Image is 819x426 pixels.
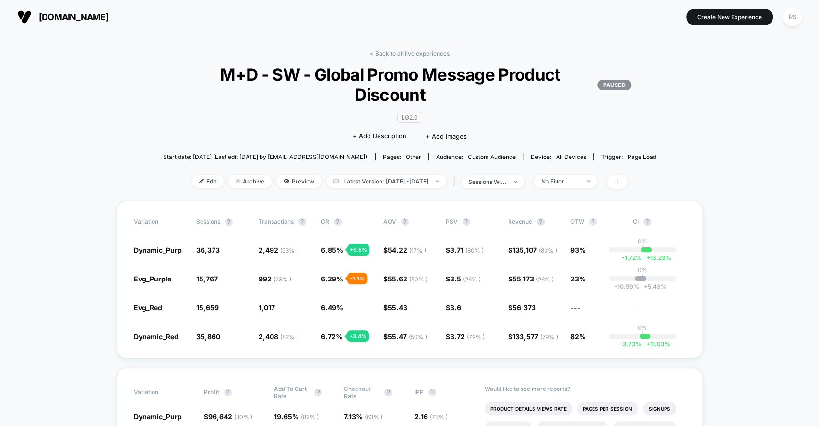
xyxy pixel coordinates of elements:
[539,247,557,254] span: ( 80 % )
[333,179,339,183] img: calendar
[326,175,446,188] span: Latest Version: [DATE] - [DATE]
[428,389,436,396] button: ?
[508,218,532,225] span: Revenue
[512,304,536,312] span: 56,373
[465,247,484,254] span: ( 80 % )
[577,402,638,415] li: Pages Per Session
[134,218,187,226] span: Variation
[134,246,182,254] span: Dynamic_Purp
[570,304,581,312] span: ---
[134,332,178,341] span: Dynamic_Red
[298,218,306,226] button: ?
[508,304,536,312] span: $
[633,305,686,312] span: ---
[638,267,647,274] p: 0%
[641,254,671,261] span: 13.23 %
[627,153,656,160] span: Page Load
[646,341,650,348] span: +
[273,276,291,283] span: ( 23 % )
[234,414,252,421] span: ( 80 % )
[196,246,220,254] span: 36,373
[430,414,448,421] span: ( 73 % )
[196,275,218,283] span: 15,767
[334,218,342,226] button: ?
[436,180,439,182] img: end
[383,304,407,312] span: $
[280,333,298,341] span: ( 82 % )
[638,324,647,331] p: 0%
[523,153,593,160] span: Device:
[570,218,623,226] span: OTW
[597,80,631,90] p: PAUSED
[321,246,343,254] span: 6.85 %
[644,283,648,290] span: +
[188,64,631,105] span: M+D - SW - Global Promo Message Product Discount
[196,332,220,341] span: 35,860
[450,246,484,254] span: 3.71
[134,304,162,312] span: Evg_Red
[541,178,580,185] div: No Filter
[196,218,220,225] span: Sessions
[633,218,686,226] span: CI
[409,333,427,341] span: ( 50 % )
[383,246,426,254] span: $
[570,332,586,341] span: 82%
[415,413,448,421] span: 2.16
[556,153,586,160] span: all devices
[446,246,484,254] span: $
[196,304,219,312] span: 15,659
[646,254,650,261] span: +
[353,132,406,141] span: + Add Description
[134,275,171,283] span: Evg_Purple
[620,341,641,348] span: -3.73 %
[450,275,481,283] span: 3.5
[589,218,597,226] button: ?
[643,402,676,415] li: Signups
[641,331,643,339] p: |
[415,389,424,396] span: IPP
[508,332,558,341] span: $
[388,246,426,254] span: 54.22
[450,332,485,341] span: 3.72
[540,333,558,341] span: ( 79 % )
[641,341,670,348] span: 11.03 %
[622,254,641,261] span: -1.72 %
[639,283,666,290] span: 5.43 %
[508,275,554,283] span: $
[39,12,108,22] span: [DOMAIN_NAME]
[344,413,382,421] span: 7.13 %
[17,10,32,24] img: Visually logo
[514,181,517,183] img: end
[347,273,367,284] div: - 3.1 %
[301,414,319,421] span: ( 82 % )
[409,276,427,283] span: ( 50 % )
[450,304,461,312] span: 3.6
[204,413,252,421] span: $
[446,218,458,225] span: PSV
[615,283,639,290] span: -10.99 %
[446,304,461,312] span: $
[321,332,343,341] span: 6.72 %
[208,413,252,421] span: 96,642
[406,153,421,160] span: other
[601,153,656,160] div: Trigger:
[537,218,545,226] button: ?
[426,133,467,140] span: + Add Images
[228,175,272,188] span: Archive
[384,389,392,396] button: ?
[463,218,470,226] button: ?
[321,218,329,225] span: CR
[163,153,367,160] span: Start date: [DATE] (Last edit [DATE] by [EMAIL_ADDRESS][DOMAIN_NAME])
[314,389,322,396] button: ?
[274,413,319,421] span: 19.65 %
[199,179,204,183] img: edit
[780,7,805,27] button: RS
[365,414,382,421] span: ( 63 % )
[512,332,558,341] span: 133,577
[508,246,557,254] span: $
[436,153,516,160] div: Audience:
[388,332,427,341] span: 55.47
[485,385,686,392] p: Would like to see more reports?
[446,275,481,283] span: $
[383,153,421,160] div: Pages:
